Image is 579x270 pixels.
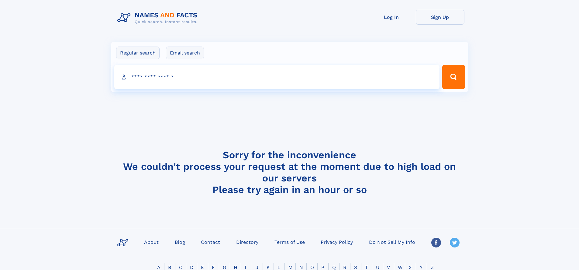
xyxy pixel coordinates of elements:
a: Contact [198,237,222,246]
button: Search Button [442,65,465,89]
a: Sign Up [416,10,464,25]
a: Terms of Use [272,237,307,246]
a: Privacy Policy [318,237,355,246]
label: Email search [166,47,204,59]
a: Directory [234,237,261,246]
input: search input [114,65,440,89]
img: Twitter [450,238,460,247]
a: Blog [172,237,188,246]
img: Logo Names and Facts [115,10,202,26]
a: Log In [367,10,416,25]
img: Facebook [431,238,441,247]
label: Regular search [116,47,160,59]
h4: Sorry for the inconvenience We couldn't process your request at the moment due to high load on ou... [115,149,464,195]
a: Do Not Sell My Info [367,237,418,246]
a: About [142,237,161,246]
